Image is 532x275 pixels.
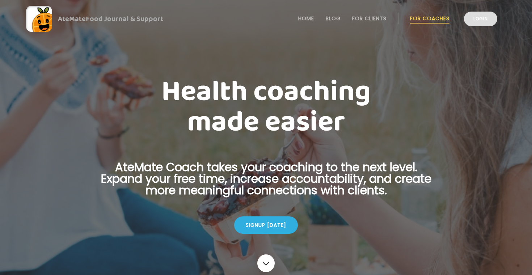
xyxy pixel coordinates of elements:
div: AteMate [52,13,163,25]
a: AteMateFood Journal & Support [26,6,506,32]
a: For Coaches [410,16,449,21]
a: Home [298,16,314,21]
h1: Health coaching made easier [89,77,443,137]
span: Food Journal & Support [86,13,163,25]
a: Login [464,12,497,26]
a: For Clients [352,16,387,21]
a: Blog [326,16,341,21]
p: AteMate Coach takes your coaching to the next level. Expand your free time, increase accountabili... [89,161,443,205]
div: Signup [DATE] [234,216,298,234]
